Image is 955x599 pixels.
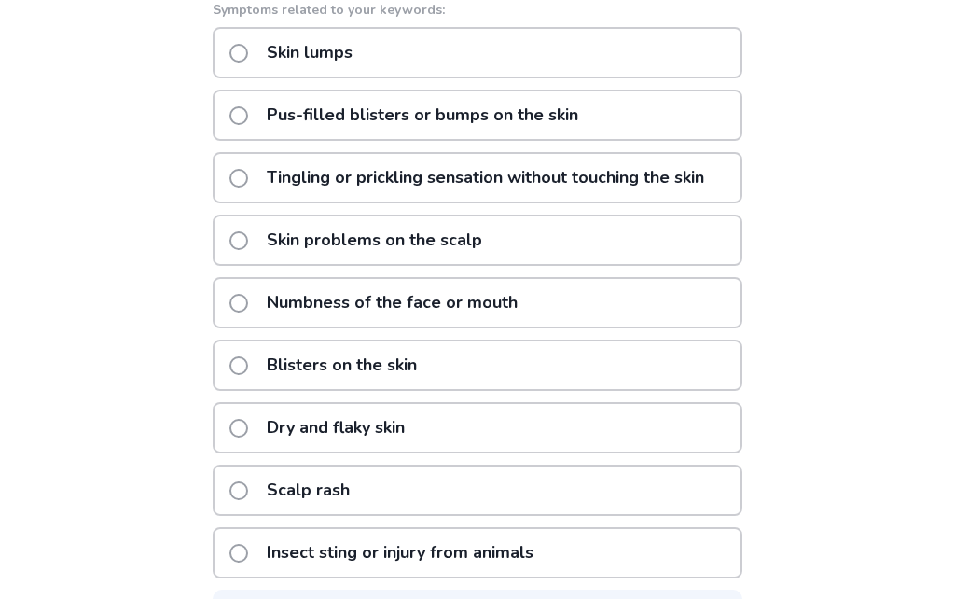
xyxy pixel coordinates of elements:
p: Dry and flaky skin [256,404,416,452]
p: Scalp rash [256,467,361,514]
p: Numbness of the face or mouth [256,279,529,327]
p: Skin lumps [256,29,364,77]
p: Blisters on the skin [256,341,428,389]
p: Insect sting or injury from animals [256,529,545,577]
p: Pus-filled blisters or bumps on the skin [256,91,589,139]
p: Tingling or prickling sensation without touching the skin [256,154,715,202]
p: Skin problems on the scalp [256,216,493,264]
